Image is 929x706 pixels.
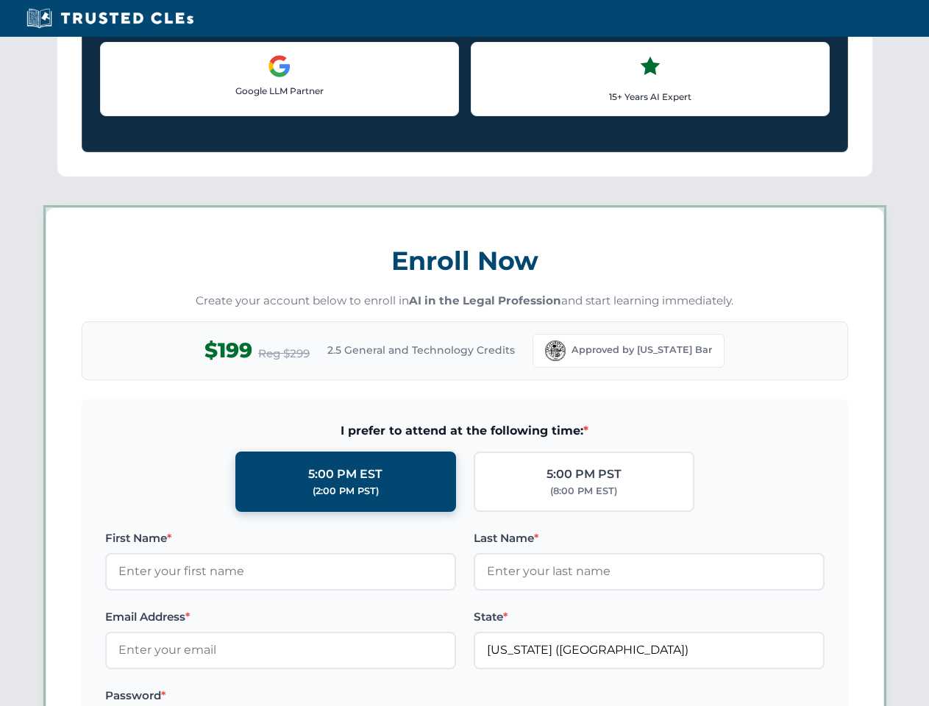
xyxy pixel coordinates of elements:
label: Email Address [105,608,456,626]
img: Florida Bar [545,340,566,361]
h3: Enroll Now [82,238,848,284]
img: Trusted CLEs [22,7,198,29]
div: 5:00 PM EST [308,465,382,484]
div: (2:00 PM PST) [313,484,379,499]
span: 2.5 General and Technology Credits [327,342,515,358]
input: Enter your email [105,632,456,668]
p: Google LLM Partner [113,84,446,98]
input: Florida (FL) [474,632,825,668]
div: (8:00 PM EST) [550,484,617,499]
p: 15+ Years AI Expert [483,90,817,104]
p: Create your account below to enroll in and start learning immediately. [82,293,848,310]
input: Enter your last name [474,553,825,590]
span: Approved by [US_STATE] Bar [572,343,712,357]
input: Enter your first name [105,553,456,590]
img: Google [268,54,291,78]
span: Reg $299 [258,345,310,363]
span: $199 [204,334,252,367]
label: First Name [105,529,456,547]
label: State [474,608,825,626]
label: Password [105,687,456,705]
div: 5:00 PM PST [547,465,622,484]
strong: AI in the Legal Profession [409,293,561,307]
label: Last Name [474,529,825,547]
span: I prefer to attend at the following time: [105,421,825,441]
